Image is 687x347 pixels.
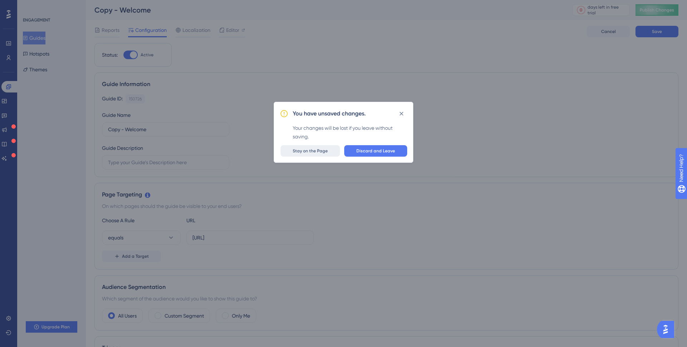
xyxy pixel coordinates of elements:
span: Stay on the Page [293,148,328,154]
span: Discard and Leave [356,148,395,154]
span: Need Help? [17,2,45,10]
div: Your changes will be lost if you leave without saving. [293,124,407,141]
h2: You have unsaved changes. [293,109,366,118]
iframe: UserGuiding AI Assistant Launcher [657,319,678,340]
